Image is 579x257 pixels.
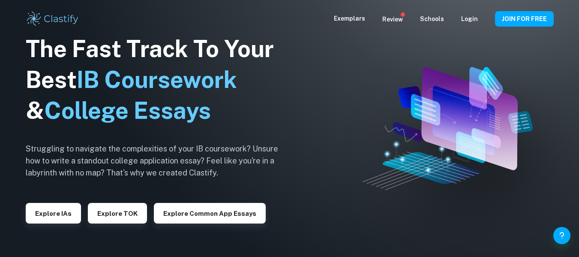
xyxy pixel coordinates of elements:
a: Explore TOK [88,209,147,217]
h1: The Fast Track To Your Best & [26,33,291,126]
span: IB Coursework [77,66,237,93]
span: College Essays [44,97,211,124]
h6: Struggling to navigate the complexities of your IB coursework? Unsure how to write a standout col... [26,143,291,179]
p: Review [382,15,403,24]
img: Clastify logo [26,10,80,27]
a: Explore Common App essays [154,209,266,217]
a: Schools [420,15,444,22]
button: JOIN FOR FREE [495,11,554,27]
p: Exemplars [334,14,365,23]
button: Explore IAs [26,203,81,224]
img: Clastify hero [362,67,533,190]
button: Explore Common App essays [154,203,266,224]
a: Explore IAs [26,209,81,217]
button: Help and Feedback [553,227,570,244]
button: Explore TOK [88,203,147,224]
a: Login [461,15,478,22]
